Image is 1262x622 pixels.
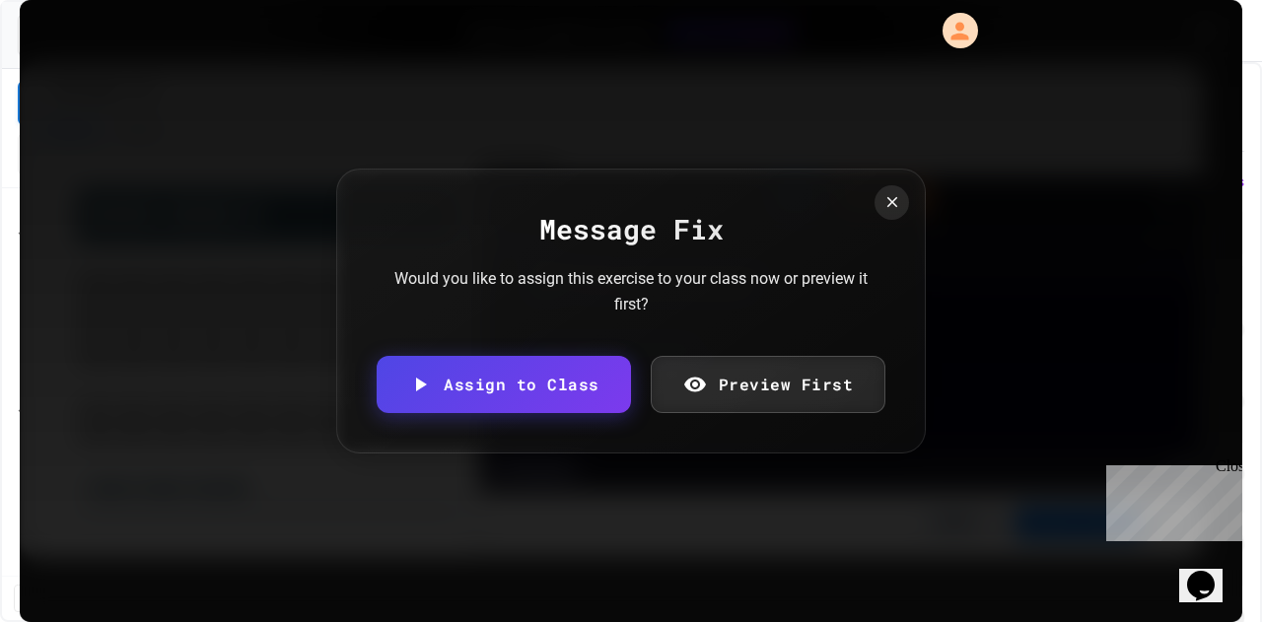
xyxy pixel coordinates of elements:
div: Chat with us now!Close [8,8,136,125]
iframe: chat widget [1179,543,1242,602]
a: Preview First [651,356,886,413]
div: My Account [922,8,983,53]
div: Would you like to assign this exercise to your class now or preview it first? [394,266,868,316]
div: Message Fix [377,209,885,250]
iframe: chat widget [1098,457,1242,541]
a: Assign to Class [377,356,631,413]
